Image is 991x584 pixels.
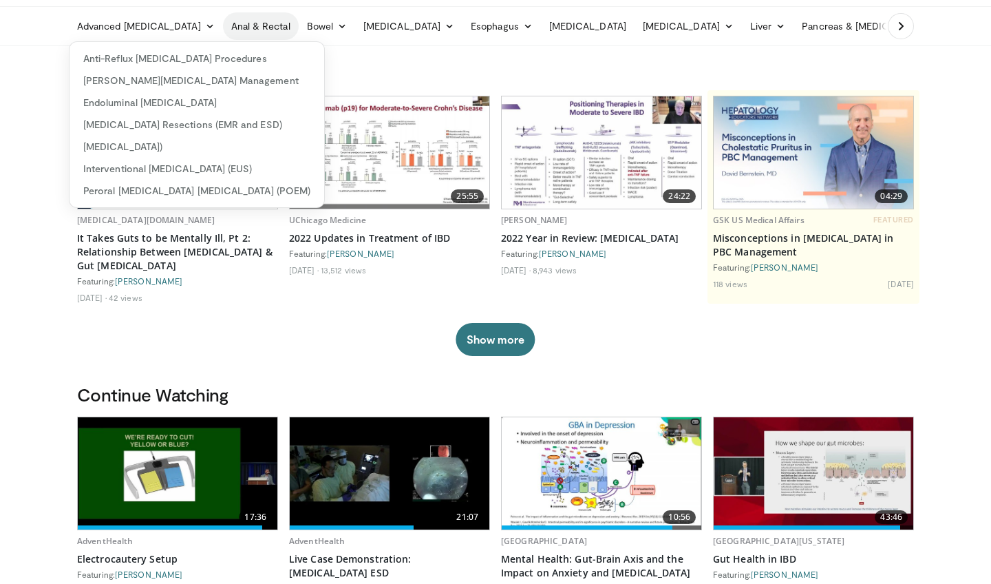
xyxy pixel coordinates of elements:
span: 21:07 [451,510,484,524]
span: 43:46 [875,510,908,524]
img: c8f6342a-03ba-4a11-b6ec-66ffec6acc41.620x360_q85_upscale.jpg [502,96,701,209]
a: [MEDICAL_DATA] Resections (EMR and ESD) [70,114,324,136]
a: [PERSON_NAME] [115,570,182,579]
a: Electrocautery Setup [77,552,278,566]
li: [DATE] [888,278,914,289]
a: 2022 Updates in Treatment of IBD [289,231,490,245]
a: 17:36 [78,417,277,530]
li: [DATE] [501,264,531,275]
a: 24:22 [502,96,701,209]
a: [GEOGRAPHIC_DATA] [501,535,587,547]
a: Live Case Demonstration: [MEDICAL_DATA] ESD [289,552,490,580]
a: It Takes Guts to be Mentally Ill, Pt 2: Relationship Between [MEDICAL_DATA] & Gut [MEDICAL_DATA] [77,231,278,273]
a: 25:55 [290,96,489,209]
div: Featuring: [289,248,490,259]
a: Mental Health: Gut-Brain Axis and the Impact on Anxiety and [MEDICAL_DATA] [501,552,702,580]
li: 42 views [109,292,142,303]
a: [PERSON_NAME] [751,570,818,579]
img: fad971be-1e1b-4bee-8d31-3c0c22ccf592.620x360_q85_upscale.jpg [78,417,277,530]
a: [MEDICAL_DATA] [541,12,635,40]
a: Pancreas & [MEDICAL_DATA] [793,12,955,40]
a: [PERSON_NAME] [501,214,568,226]
a: [PERSON_NAME] [539,249,606,258]
a: Endoluminal [MEDICAL_DATA] [70,92,324,114]
div: Featuring: [501,248,702,259]
a: Anti-Reflux [MEDICAL_DATA] Procedures [70,48,324,70]
a: GSK US Medical Affairs [713,214,804,226]
div: Featuring: [713,262,914,273]
li: [DATE] [77,292,107,303]
h3: Recommended for You [77,63,914,85]
a: Esophagus [462,12,541,40]
li: [DATE] [289,264,319,275]
span: 24:22 [663,189,696,203]
a: [MEDICAL_DATA] [355,12,462,40]
li: 13,512 views [321,264,366,275]
li: 8,943 views [533,264,577,275]
a: [MEDICAL_DATA][DOMAIN_NAME] [77,214,215,226]
a: [GEOGRAPHIC_DATA][US_STATE] [713,535,844,547]
a: AdventHealth [77,535,133,547]
a: [PERSON_NAME][MEDICAL_DATA] Management [70,70,324,92]
a: 43:46 [714,417,913,530]
a: [PERSON_NAME] [751,262,818,272]
h3: Continue Watching [77,384,914,406]
a: Peroral [MEDICAL_DATA] [MEDICAL_DATA] (POEM) [70,180,324,202]
a: [MEDICAL_DATA]) [70,136,324,158]
li: 118 views [713,278,747,289]
img: 4bdc9a80-8650-47ae-8ea9-ddc319b76be4.620x360_q85_upscale.jpg [714,417,913,530]
a: [PERSON_NAME] [327,249,394,258]
button: Show more [456,323,535,356]
span: 10:56 [663,510,696,524]
a: Interventional [MEDICAL_DATA] (EUS) [70,158,324,180]
a: Gut Health in IBD [713,552,914,566]
a: UChicago Medicine [289,214,366,226]
div: Featuring: [713,569,914,580]
a: 21:07 [290,417,489,530]
a: 10:56 [502,417,701,530]
a: 2022 Year in Review: [MEDICAL_DATA] [501,231,702,245]
img: 93a60a10-e6d9-4adf-9ff4-7fdeeffe820c.620x360_q85_upscale.jpg [502,417,701,530]
span: 04:29 [875,189,908,203]
a: 04:29 [714,96,913,209]
img: 9393c547-9b5d-4ed4-b79d-9c9e6c9be491.620x360_q85_upscale.jpg [290,96,489,209]
div: Featuring: [77,569,278,580]
div: Featuring: [77,275,278,286]
a: [PERSON_NAME] [115,276,182,286]
a: Liver [742,12,793,40]
a: Misconceptions in [MEDICAL_DATA] in PBC Management [713,231,914,259]
a: [MEDICAL_DATA] [635,12,742,40]
span: 17:36 [239,510,272,524]
span: FEATURED [873,215,914,225]
img: aa8aa058-1558-4842-8c0c-0d4d7a40e65d.jpg.620x360_q85_upscale.jpg [714,96,913,209]
a: Advanced [MEDICAL_DATA] [69,12,223,40]
img: b7c422a6-5ed6-4b17-acfb-21500b58f09e.620x360_q85_upscale.jpg [290,417,489,530]
a: Anal & Rectal [223,12,299,40]
a: Bowel [299,12,355,40]
a: AdventHealth [289,535,345,547]
span: 25:55 [451,189,484,203]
